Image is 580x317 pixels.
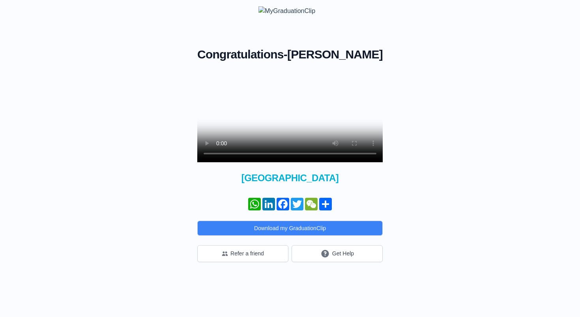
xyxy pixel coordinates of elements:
a: LinkedIn [262,198,276,210]
img: MyGraduationClip [258,6,322,16]
a: WhatsApp [247,198,262,210]
button: Get Help [292,245,383,262]
a: Twitter [290,198,304,210]
h1: - [197,47,383,62]
a: Facebook [276,198,290,210]
span: Congratulations [197,48,284,61]
span: [PERSON_NAME] [287,48,383,61]
a: WeChat [304,198,318,210]
a: Share [318,198,333,210]
button: Refer a friend [197,245,288,262]
span: [GEOGRAPHIC_DATA] [197,172,383,184]
button: Download my GraduationClip [197,221,383,236]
